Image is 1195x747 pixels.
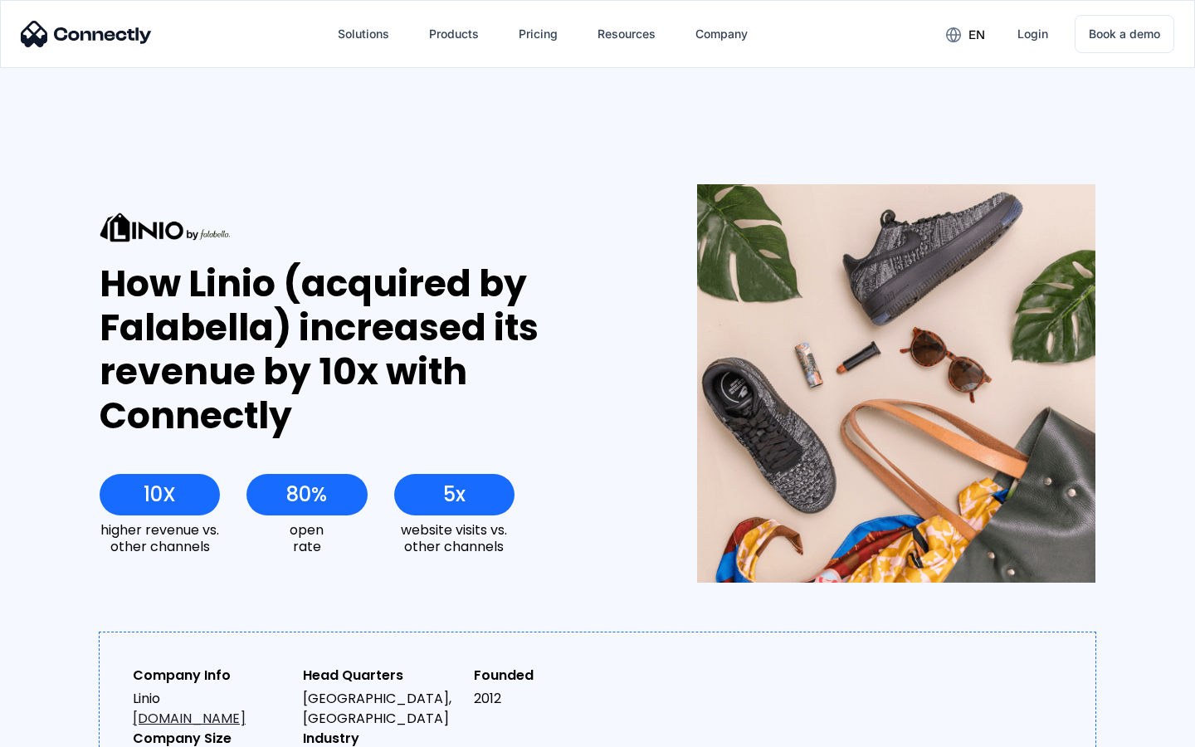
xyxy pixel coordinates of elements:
div: 80% [286,483,327,506]
div: open rate [246,522,367,554]
a: Book a demo [1075,15,1174,53]
div: higher revenue vs. other channels [100,522,220,554]
div: [GEOGRAPHIC_DATA], [GEOGRAPHIC_DATA] [303,689,460,729]
div: Login [1017,22,1048,46]
aside: Language selected: English [17,718,100,741]
div: 5x [443,483,466,506]
a: Login [1004,14,1061,54]
div: Solutions [338,22,389,46]
div: Company Info [133,666,290,686]
div: 10X [144,483,176,506]
div: Founded [474,666,631,686]
div: 2012 [474,689,631,709]
div: Products [429,22,479,46]
div: en [968,23,985,46]
div: Head Quarters [303,666,460,686]
ul: Language list [33,718,100,741]
img: Connectly Logo [21,21,152,47]
a: [DOMAIN_NAME] [133,709,246,728]
div: Linio [133,689,290,729]
div: How Linio (acquired by Falabella) increased its revenue by 10x with Connectly [100,262,637,437]
div: Resources [597,22,656,46]
a: Pricing [505,14,571,54]
div: Company [695,22,748,46]
div: website visits vs. other channels [394,522,515,554]
div: Pricing [519,22,558,46]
